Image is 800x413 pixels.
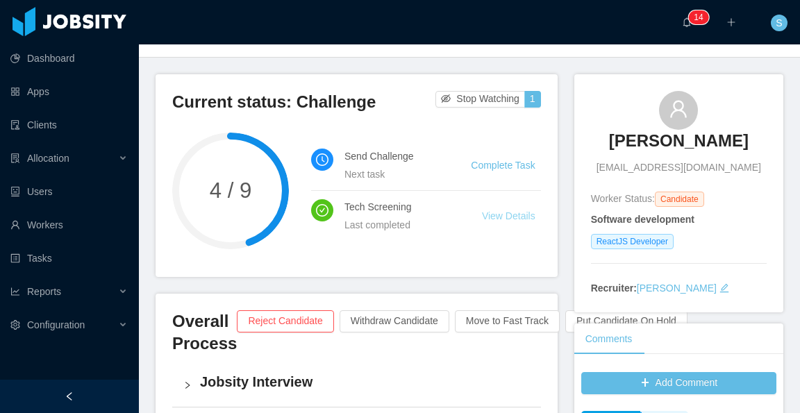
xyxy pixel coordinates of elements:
[10,244,128,272] a: icon: profileTasks
[10,78,128,106] a: icon: appstoreApps
[524,91,541,108] button: 1
[344,167,437,182] div: Next task
[10,287,20,296] i: icon: line-chart
[27,286,61,297] span: Reports
[591,283,637,294] strong: Recruiter:
[200,372,530,391] h4: Jobsity Interview
[776,15,782,31] span: S
[597,160,761,175] span: [EMAIL_ADDRESS][DOMAIN_NAME]
[482,210,535,221] a: View Details
[172,180,289,201] span: 4 / 9
[316,204,328,217] i: icon: check-circle
[682,17,692,27] i: icon: bell
[719,283,729,293] i: icon: edit
[435,91,525,108] button: icon: eye-invisibleStop Watching
[726,17,736,27] i: icon: plus
[237,310,333,332] button: Reject Candidate
[609,130,749,160] a: [PERSON_NAME]
[609,130,749,152] h3: [PERSON_NAME]
[10,320,20,330] i: icon: setting
[694,10,699,24] p: 1
[688,10,708,24] sup: 14
[340,310,449,332] button: Withdraw Candidate
[574,323,644,355] div: Comments
[10,178,128,205] a: icon: robotUsers
[344,199,449,214] h4: Tech Screening
[581,372,776,394] button: icon: plusAdd Comment
[10,211,128,239] a: icon: userWorkers
[10,111,128,139] a: icon: auditClients
[655,192,704,207] span: Candidate
[565,310,687,332] button: Put Candidate On Hold
[172,91,435,113] h3: Current status: Challenge
[10,44,128,72] a: icon: pie-chartDashboard
[637,283,717,294] a: [PERSON_NAME]
[344,149,437,164] h4: Send Challenge
[344,217,449,233] div: Last completed
[10,153,20,163] i: icon: solution
[27,153,69,164] span: Allocation
[471,160,535,171] a: Complete Task
[591,193,655,204] span: Worker Status:
[591,234,674,249] span: ReactJS Developer
[316,153,328,166] i: icon: clock-circle
[172,310,237,355] h3: Overall Process
[27,319,85,330] span: Configuration
[183,381,192,389] i: icon: right
[669,99,688,119] i: icon: user
[455,310,560,332] button: Move to Fast Track
[172,364,541,407] div: icon: rightJobsity Interview
[699,10,703,24] p: 4
[591,214,694,225] strong: Software development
